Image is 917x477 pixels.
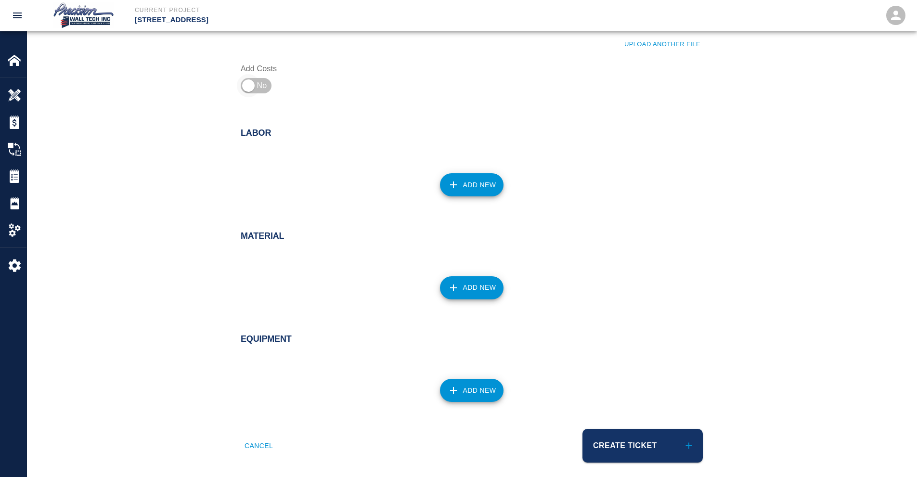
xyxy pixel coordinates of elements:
[440,276,504,299] button: Add New
[241,231,703,242] h2: Material
[869,431,917,477] iframe: Chat Widget
[440,379,504,402] button: Add New
[622,37,703,52] button: Upload Another File
[241,128,703,139] h2: Labor
[135,14,511,26] p: [STREET_ADDRESS]
[52,2,116,29] img: Precision Wall Tech, Inc.
[241,63,348,74] label: Add Costs
[241,429,277,463] button: Cancel
[440,173,504,196] button: Add New
[241,334,703,345] h2: Equipment
[6,4,29,27] button: open drawer
[135,6,511,14] p: Current Project
[582,429,703,463] button: Create Ticket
